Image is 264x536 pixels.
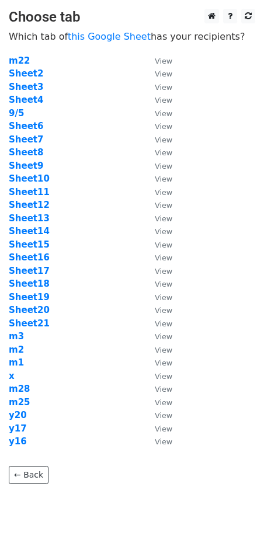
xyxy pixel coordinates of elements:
a: View [143,266,172,276]
a: View [143,292,172,302]
strong: Sheet17 [9,266,50,276]
small: View [155,83,172,92]
small: View [155,227,172,236]
a: Sheet11 [9,187,50,197]
strong: Sheet4 [9,95,43,105]
a: View [143,423,172,434]
a: View [143,357,172,368]
h3: Choose tab [9,9,255,26]
small: View [155,201,172,210]
a: y20 [9,410,27,420]
a: Sheet18 [9,279,50,289]
a: this Google Sheet [68,31,151,42]
strong: Sheet10 [9,173,50,184]
small: View [155,109,172,118]
small: View [155,69,172,78]
a: View [143,200,172,210]
a: m1 [9,357,24,368]
a: Sheet6 [9,121,43,131]
small: View [155,398,172,407]
a: m22 [9,55,30,66]
p: Which tab of has your recipients? [9,30,255,43]
a: View [143,55,172,66]
small: View [155,385,172,394]
a: View [143,173,172,184]
a: View [143,239,172,250]
a: Sheet8 [9,147,43,158]
a: View [143,95,172,105]
a: View [143,371,172,381]
a: Sheet19 [9,292,50,302]
a: View [143,344,172,355]
small: View [155,57,172,65]
small: View [155,135,172,144]
a: ← Back [9,466,48,484]
a: Sheet20 [9,305,50,315]
a: View [143,279,172,289]
a: 9/5 [9,108,24,119]
small: View [155,359,172,367]
small: View [155,267,172,276]
a: Sheet3 [9,82,43,92]
a: View [143,187,172,197]
a: View [143,134,172,145]
a: View [143,108,172,119]
small: View [155,162,172,170]
a: View [143,436,172,447]
small: View [155,148,172,157]
small: View [155,411,172,420]
a: Sheet2 [9,68,43,79]
small: View [155,293,172,302]
small: View [155,332,172,341]
a: m2 [9,344,24,355]
small: View [155,96,172,105]
a: View [143,397,172,408]
a: Sheet15 [9,239,50,250]
a: View [143,213,172,224]
small: View [155,346,172,354]
small: View [155,437,172,446]
small: View [155,214,172,223]
a: x [9,371,15,381]
a: View [143,331,172,342]
a: m25 [9,397,30,408]
strong: y17 [9,423,27,434]
small: View [155,306,172,315]
small: View [155,253,172,262]
a: Sheet14 [9,226,50,236]
a: Sheet9 [9,161,43,171]
a: View [143,121,172,131]
a: View [143,318,172,329]
a: Sheet12 [9,200,50,210]
strong: m3 [9,331,24,342]
a: Sheet13 [9,213,50,224]
a: y16 [9,436,27,447]
a: m28 [9,384,30,394]
a: View [143,161,172,171]
a: View [143,147,172,158]
strong: Sheet21 [9,318,50,329]
small: View [155,424,172,433]
a: Sheet7 [9,134,43,145]
small: View [155,122,172,131]
small: View [155,188,172,197]
a: View [143,252,172,263]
